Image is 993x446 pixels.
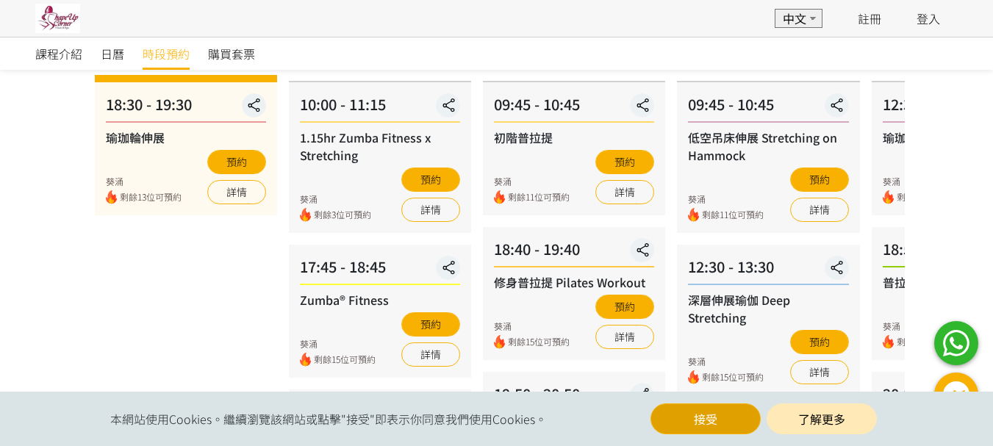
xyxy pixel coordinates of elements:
div: 深層伸展瑜伽 Deep Stretching [688,291,848,326]
div: 09:45 - 10:45 [688,93,848,123]
a: 時段預約 [143,37,190,70]
div: 葵涌 [300,337,376,350]
span: 本網站使用Cookies。繼續瀏覽該網站或點擊"接受"即表示你同意我們使用Cookies。 [110,410,547,428]
div: 初階普拉提 [494,129,654,146]
span: 剩餘11位可預約 [702,208,764,222]
div: Zumba® Fitness [300,291,460,309]
a: 了解更多 [767,403,877,434]
div: 葵涌 [883,175,958,188]
div: 18:40 - 19:40 [494,238,654,267]
span: 購買套票 [208,45,255,62]
a: 詳情 [595,180,654,204]
button: 接受 [650,403,761,434]
a: 日曆 [101,37,124,70]
span: 剩餘15位可預約 [897,190,958,204]
span: 課程介紹 [35,45,82,62]
div: 瑜珈輪伸展 [106,129,266,146]
a: 註冊 [858,10,881,27]
a: 購買套票 [208,37,255,70]
div: 葵涌 [494,175,570,188]
span: 剩餘6位可預約 [897,335,954,349]
img: fire.png [688,208,699,222]
span: 剩餘13位可預約 [120,190,182,204]
a: 登入 [917,10,940,27]
div: 1.15hr Zumba Fitness x Stretching [300,129,460,164]
button: 預約 [595,150,654,174]
div: 低空吊床伸展 Stretching on Hammock [688,129,848,164]
img: fire.png [883,335,894,349]
div: 10:00 - 11:15 [300,93,460,123]
div: 修身普拉提 Pilates Workout [494,273,654,291]
button: 預約 [595,295,654,319]
img: fire.png [494,190,505,204]
span: 時段預約 [143,45,190,62]
span: 剩餘15位可預約 [314,353,376,367]
span: 剩餘15位可預約 [508,335,570,349]
a: 詳情 [401,342,460,367]
a: 詳情 [790,198,849,222]
span: 日曆 [101,45,124,62]
img: fire.png [883,190,894,204]
div: 12:30 - 13:30 [688,256,848,285]
button: 預約 [790,168,849,192]
img: pwrjsa6bwyY3YIpa3AKFwK20yMmKifvYlaMXwTp1.jpg [35,4,80,33]
span: 剩餘11位可預約 [508,190,570,204]
span: 剩餘15位可預約 [702,370,764,384]
div: 葵涌 [300,193,371,206]
div: 19:50 - 20:50 [494,383,654,412]
button: 預約 [207,150,266,174]
a: 詳情 [595,325,654,349]
button: 預約 [790,330,849,354]
div: 葵涌 [494,320,570,333]
button: 預約 [401,168,460,192]
div: 葵涌 [688,355,764,368]
img: fire.png [494,335,505,349]
div: 17:45 - 18:45 [300,256,460,285]
div: 09:45 - 10:45 [494,93,654,123]
img: fire.png [106,190,117,204]
a: 詳情 [207,180,266,204]
div: 18:30 - 19:30 [106,93,266,123]
img: fire.png [300,208,311,222]
a: 課程介紹 [35,37,82,70]
img: fire.png [300,353,311,367]
img: fire.png [688,370,699,384]
a: 詳情 [401,198,460,222]
div: 葵涌 [688,193,764,206]
div: 葵涌 [106,175,182,188]
span: 剩餘3位可預約 [314,208,371,222]
button: 預約 [401,312,460,337]
a: 詳情 [790,360,849,384]
div: 葵涌 [883,320,954,333]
